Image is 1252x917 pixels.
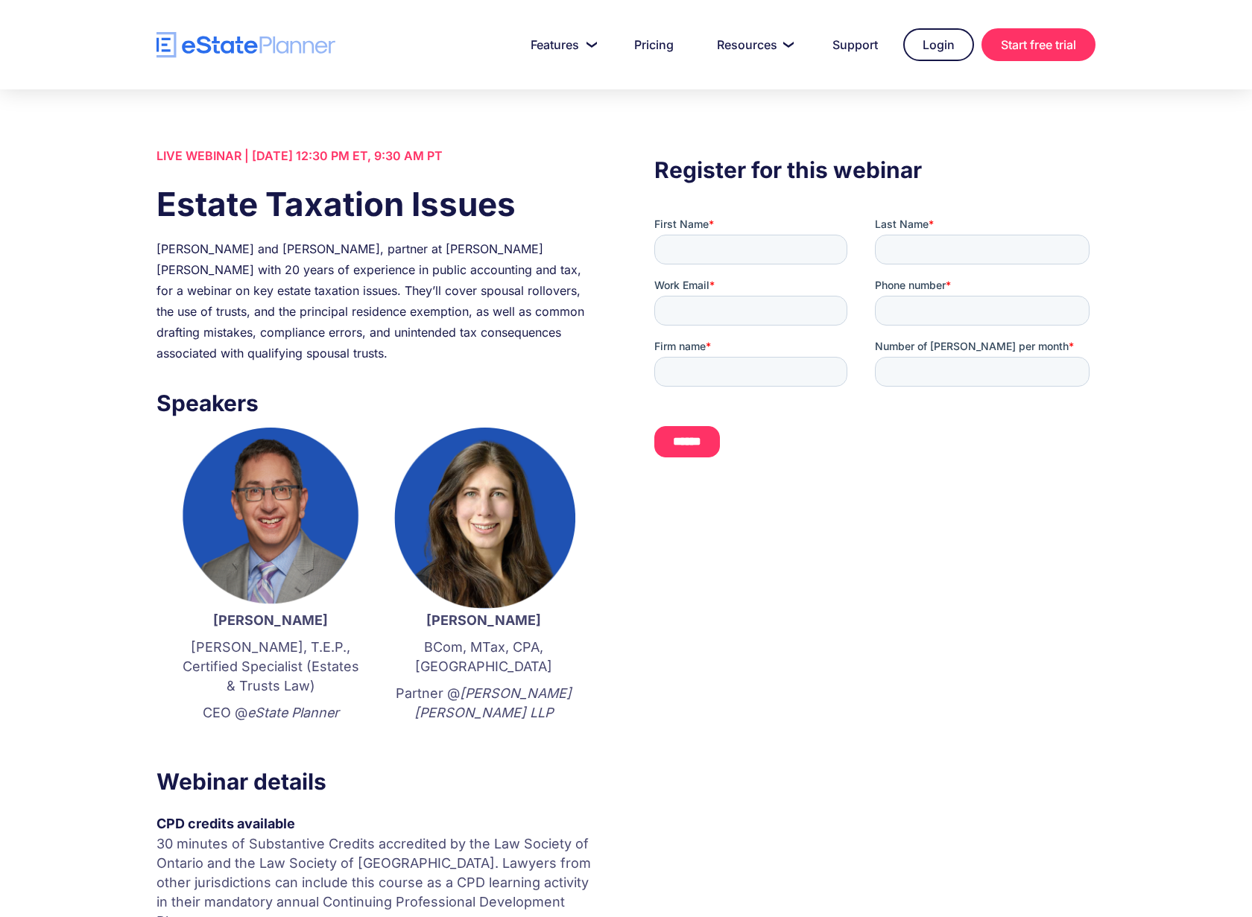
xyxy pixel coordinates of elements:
[815,30,896,60] a: Support
[156,32,335,58] a: home
[179,703,362,723] p: CEO @
[156,145,598,166] div: LIVE WEBINAR | [DATE] 12:30 PM ET, 9:30 AM PT
[699,30,807,60] a: Resources
[654,153,1095,187] h3: Register for this webinar
[903,28,974,61] a: Login
[156,764,598,799] h3: Webinar details
[392,730,575,749] p: ‍
[156,181,598,227] h1: Estate Taxation Issues
[156,816,295,831] strong: CPD credits available
[616,30,692,60] a: Pricing
[213,612,328,628] strong: [PERSON_NAME]
[981,28,1095,61] a: Start free trial
[426,612,541,628] strong: [PERSON_NAME]
[179,638,362,696] p: [PERSON_NAME], T.E.P., Certified Specialist (Estates & Trusts Law)
[156,238,598,364] div: [PERSON_NAME] and [PERSON_NAME], partner at [PERSON_NAME] [PERSON_NAME] with 20 years of experien...
[654,217,1095,471] iframe: Form 0
[179,730,362,749] p: ‍
[414,685,572,720] em: [PERSON_NAME] [PERSON_NAME] LLP
[513,30,609,60] a: Features
[247,705,339,720] em: eState Planner
[392,638,575,676] p: BCom, MTax, CPA, [GEOGRAPHIC_DATA]
[156,386,598,420] h3: Speakers
[392,684,575,723] p: Partner @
